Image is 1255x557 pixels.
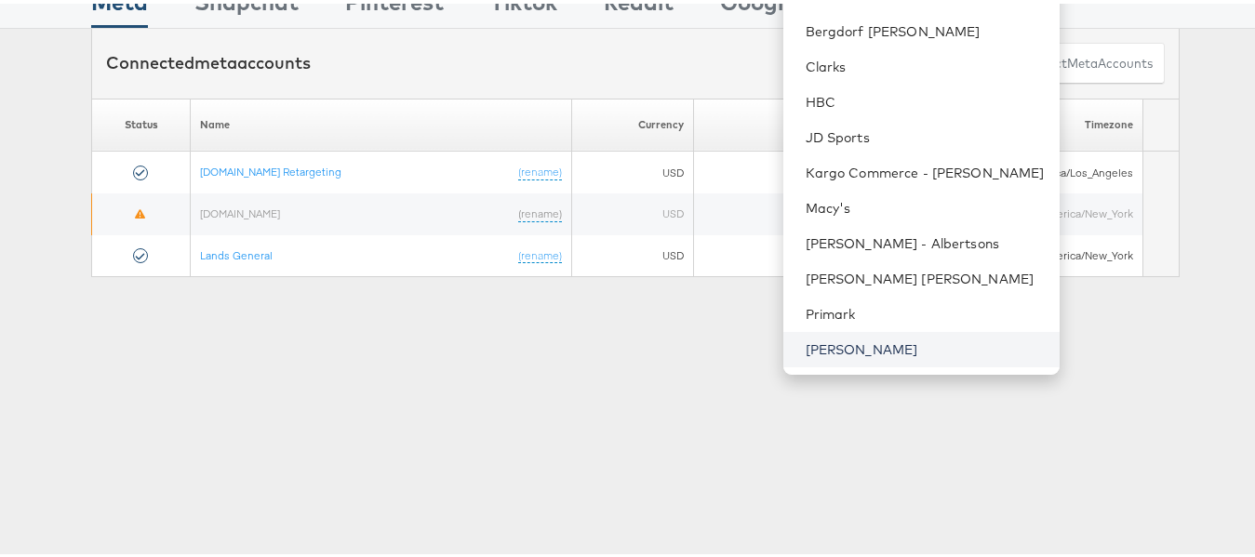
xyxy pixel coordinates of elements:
[194,48,237,70] span: meta
[806,54,1045,73] a: Clarks
[191,95,572,148] th: Name
[806,337,1045,355] a: [PERSON_NAME]
[518,203,562,219] a: (rename)
[806,301,1045,320] a: Primark
[806,195,1045,214] a: Macy's
[572,148,694,190] td: USD
[806,19,1045,37] a: Bergdorf [PERSON_NAME]
[693,232,906,273] td: 361709263954924
[106,47,311,72] div: Connected accounts
[693,148,906,190] td: 10154279280445977
[1005,39,1165,81] button: ConnectmetaAccounts
[200,203,280,217] a: [DOMAIN_NAME]
[806,160,1045,179] a: Kargo Commerce - [PERSON_NAME]
[806,125,1045,143] a: JD Sports
[572,190,694,232] td: USD
[693,190,906,232] td: 620101399253392
[92,95,191,148] th: Status
[572,95,694,148] th: Currency
[200,245,273,259] a: Lands General
[572,232,694,273] td: USD
[1067,51,1098,69] span: meta
[518,161,562,177] a: (rename)
[806,266,1045,285] a: [PERSON_NAME] [PERSON_NAME]
[518,245,562,260] a: (rename)
[693,95,906,148] th: ID
[200,161,341,175] a: [DOMAIN_NAME] Retargeting
[806,89,1045,108] a: HBC
[806,231,1045,249] a: [PERSON_NAME] - Albertsons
